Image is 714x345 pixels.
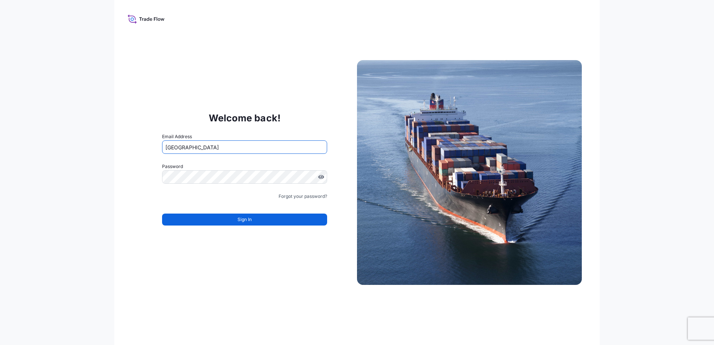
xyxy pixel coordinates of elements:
[279,193,327,200] a: Forgot your password?
[162,214,327,226] button: Sign In
[209,112,281,124] p: Welcome back!
[357,60,582,285] img: Ship illustration
[162,163,327,170] label: Password
[162,140,327,154] input: example@gmail.com
[238,216,252,223] span: Sign In
[318,174,324,180] button: Show password
[162,133,192,140] label: Email Address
